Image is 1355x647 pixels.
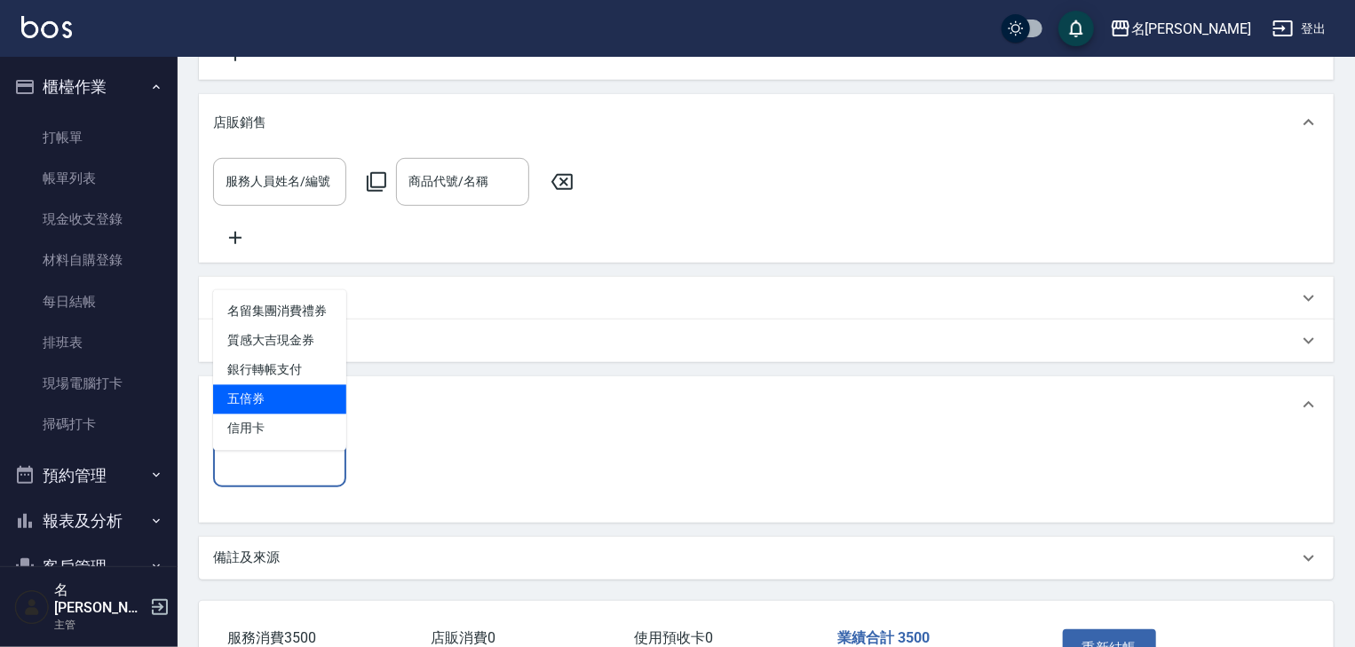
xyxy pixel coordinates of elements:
div: 其他付款方式 [199,376,1334,433]
a: 排班表 [7,322,170,363]
span: 銀行轉帳支付 [213,356,346,385]
button: save [1058,11,1094,46]
span: 五倍券 [213,385,346,414]
p: 店販銷售 [213,114,266,132]
button: 名[PERSON_NAME] [1103,11,1258,47]
button: 櫃檯作業 [7,64,170,110]
div: 名[PERSON_NAME] [1131,18,1251,40]
span: 質感大吉現金券 [213,327,346,356]
p: 預收卡販賣 [213,288,280,307]
span: 名留集團消費禮券 [213,297,346,327]
button: 客戶管理 [7,544,170,590]
p: 備註及來源 [213,548,280,567]
a: 帳單列表 [7,158,170,199]
span: 服務消費 3500 [227,629,316,646]
button: 報表及分析 [7,498,170,544]
span: 信用卡 [213,414,346,444]
a: 每日結帳 [7,281,170,322]
a: 現金收支登錄 [7,199,170,240]
button: 預約管理 [7,453,170,499]
a: 打帳單 [7,117,170,158]
a: 掃碼打卡 [7,404,170,445]
span: 業績合計 3500 [837,629,930,646]
div: 備註及來源 [199,537,1334,580]
span: 使用預收卡 0 [634,629,713,646]
span: 店販消費 0 [431,629,495,646]
img: Logo [21,16,72,38]
a: 材料自購登錄 [7,240,170,280]
div: 會員卡銷售 [199,320,1334,362]
img: Person [14,589,50,625]
button: 登出 [1265,12,1334,45]
p: 主管 [54,617,145,633]
div: 預收卡販賣 [199,277,1334,320]
h5: 名[PERSON_NAME] [54,581,145,617]
div: 店販銷售 [199,94,1334,151]
a: 現場電腦打卡 [7,363,170,404]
